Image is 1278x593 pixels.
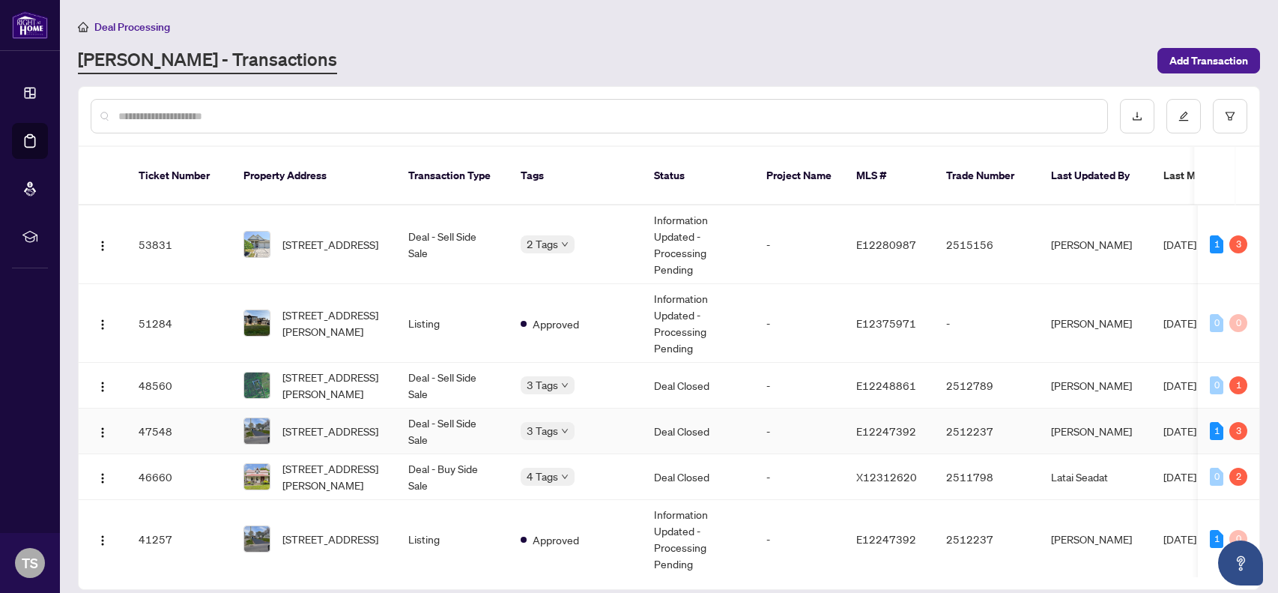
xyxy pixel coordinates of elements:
[91,527,115,551] button: Logo
[856,424,916,438] span: E12247392
[934,284,1039,363] td: -
[856,238,916,251] span: E12280987
[127,454,231,500] td: 46660
[244,373,270,398] img: thumbnail-img
[509,147,642,205] th: Tags
[282,460,384,493] span: [STREET_ADDRESS][PERSON_NAME]
[856,532,916,546] span: E12247392
[24,24,36,36] img: logo_orange.svg
[97,381,109,393] img: Logo
[97,535,109,547] img: Logo
[91,232,115,256] button: Logo
[844,147,934,205] th: MLS #
[282,531,378,547] span: [STREET_ADDRESS]
[91,311,115,335] button: Logo
[561,382,569,389] span: down
[396,500,509,579] td: Listing
[1210,530,1223,548] div: 1
[1229,422,1247,440] div: 3
[856,316,916,330] span: E12375971
[127,284,231,363] td: 51284
[1163,424,1196,438] span: [DATE]
[527,235,558,253] span: 2 Tags
[12,11,48,39] img: logo
[1213,99,1247,133] button: filter
[1039,454,1151,500] td: Latai Seadat
[91,373,115,397] button: Logo
[42,24,73,36] div: v 4.0.25
[533,316,579,332] span: Approved
[1163,532,1196,546] span: [DATE]
[642,284,754,363] td: Information Updated - Processing Pending
[642,205,754,284] td: Information Updated - Processing Pending
[231,147,396,205] th: Property Address
[282,236,378,253] span: [STREET_ADDRESS]
[642,454,754,500] td: Deal Closed
[754,205,844,284] td: -
[642,500,754,579] td: Information Updated - Processing Pending
[533,532,579,548] span: Approved
[1039,147,1151,205] th: Last Updated By
[24,39,36,51] img: website_grey.svg
[1225,111,1235,121] span: filter
[1229,376,1247,394] div: 1
[78,22,88,32] span: home
[934,147,1039,205] th: Trade Number
[396,409,509,454] td: Deal - Sell Side Sale
[1210,235,1223,253] div: 1
[282,307,384,340] span: [STREET_ADDRESS][PERSON_NAME]
[1039,500,1151,579] td: [PERSON_NAME]
[396,363,509,409] td: Deal - Sell Side Sale
[1229,235,1247,253] div: 3
[91,419,115,443] button: Logo
[1163,316,1196,330] span: [DATE]
[856,470,917,484] span: X12312620
[1120,99,1154,133] button: download
[78,47,337,74] a: [PERSON_NAME] - Transactions
[244,464,270,490] img: thumbnail-img
[97,240,109,252] img: Logo
[1039,409,1151,454] td: [PERSON_NAME]
[22,553,38,574] span: TS
[57,88,134,98] div: Domain Overview
[149,87,161,99] img: tab_keywords_by_traffic_grey.svg
[1178,111,1189,121] span: edit
[94,20,170,34] span: Deal Processing
[561,473,569,481] span: down
[396,284,509,363] td: Listing
[1169,49,1248,73] span: Add Transaction
[1229,314,1247,332] div: 0
[1132,111,1142,121] span: download
[1163,167,1255,184] span: Last Modified Date
[97,472,109,484] img: Logo
[934,454,1039,500] td: 2511798
[1039,284,1151,363] td: [PERSON_NAME]
[754,284,844,363] td: -
[396,454,509,500] td: Deal - Buy Side Sale
[642,147,754,205] th: Status
[934,500,1039,579] td: 2512237
[1210,314,1223,332] div: 0
[97,427,109,439] img: Logo
[97,319,109,331] img: Logo
[244,526,270,552] img: thumbnail-img
[856,379,916,392] span: E12248861
[244,418,270,444] img: thumbnail-img
[754,363,844,409] td: -
[934,409,1039,454] td: 2512237
[561,241,569,248] span: down
[1157,48,1260,73] button: Add Transaction
[244,232,270,257] img: thumbnail-img
[91,465,115,489] button: Logo
[1039,363,1151,409] td: [PERSON_NAME]
[754,147,844,205] th: Project Name
[1163,379,1196,392] span: [DATE]
[1210,468,1223,486] div: 0
[166,88,252,98] div: Keywords by Traffic
[642,363,754,409] td: Deal Closed
[1166,99,1201,133] button: edit
[127,500,231,579] td: 41257
[1163,470,1196,484] span: [DATE]
[1163,238,1196,251] span: [DATE]
[1210,422,1223,440] div: 1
